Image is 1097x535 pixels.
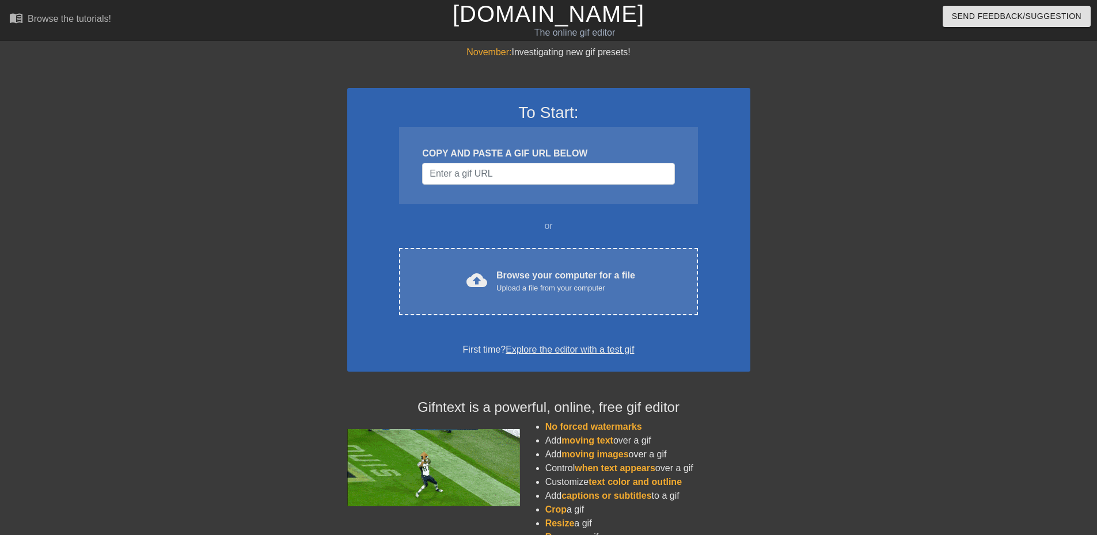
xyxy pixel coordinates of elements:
[545,517,750,530] li: a gif
[545,448,750,461] li: Add over a gif
[28,14,111,24] div: Browse the tutorials!
[466,270,487,291] span: cloud_upload
[952,9,1081,24] span: Send Feedback/Suggestion
[371,26,778,40] div: The online gif editor
[589,477,682,487] span: text color and outline
[561,449,628,459] span: moving images
[545,434,750,448] li: Add over a gif
[545,503,750,517] li: a gif
[545,489,750,503] li: Add to a gif
[347,45,750,59] div: Investigating new gif presets!
[575,463,655,473] span: when text appears
[362,343,735,357] div: First time?
[496,282,635,294] div: Upload a file from your computer
[422,163,674,185] input: Username
[561,491,651,500] span: captions or subtitles
[506,345,634,354] a: Explore the editor with a test gif
[453,1,644,26] a: [DOMAIN_NAME]
[545,475,750,489] li: Customize
[466,47,511,57] span: November:
[545,461,750,475] li: Control over a gif
[377,219,720,233] div: or
[545,422,642,431] span: No forced watermarks
[362,103,735,123] h3: To Start:
[422,147,674,160] div: COPY AND PASTE A GIF URL BELOW
[347,399,750,416] h4: Gifntext is a powerful, online, free gif editor
[545,505,567,514] span: Crop
[561,435,613,445] span: moving text
[943,6,1091,27] button: Send Feedback/Suggestion
[9,11,23,25] span: menu_book
[545,518,575,528] span: Resize
[496,269,635,294] div: Browse your computer for a file
[9,11,111,29] a: Browse the tutorials!
[347,429,520,506] img: football_small.gif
